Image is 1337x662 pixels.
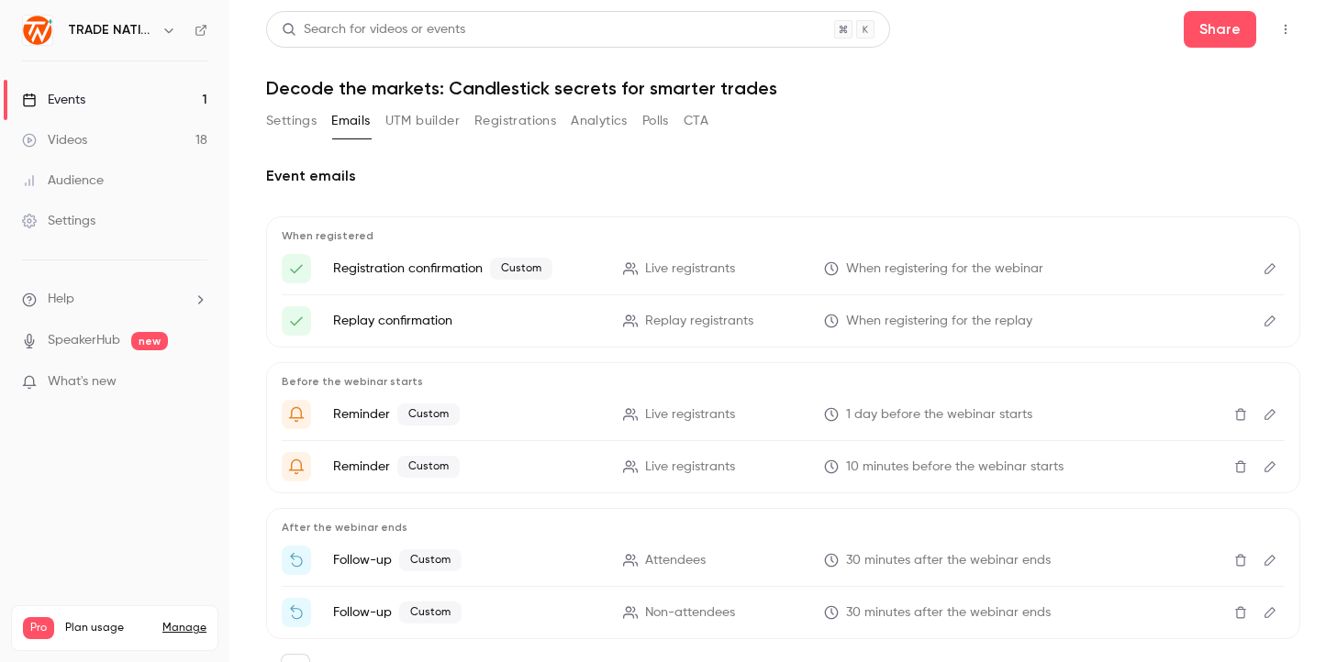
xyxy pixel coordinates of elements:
button: Analytics [571,106,628,136]
li: We’re live in 10 – join Philip Konchar now! [282,452,1285,481]
li: Here's your access link to {{ event_name }}! [282,306,1285,336]
button: Edit [1255,452,1285,481]
p: Follow-up [333,549,601,571]
span: What's new [48,372,117,392]
span: Pro [23,617,54,639]
span: 30 minutes after the webinar ends [846,551,1051,570]
span: Live registrants [645,458,735,477]
li: Watch the replay of {{ event_name }} [282,598,1285,627]
button: Delete [1226,400,1255,429]
h2: Event emails [266,165,1300,187]
button: Emails [331,106,370,136]
div: Settings [22,212,95,230]
span: Custom [399,549,462,571]
p: Replay confirmation [333,312,601,330]
a: SpeakerHub [48,331,120,350]
span: 10 minutes before the webinar starts [846,458,1064,477]
p: After the webinar ends [282,520,1285,535]
span: Live registrants [645,405,735,425]
span: Plan usage [65,621,151,635]
button: Polls [642,106,669,136]
div: Videos [22,131,87,149]
span: Live registrants [645,259,735,279]
span: Replay registrants [645,312,753,331]
button: Delete [1226,598,1255,627]
li: {{ event_name }} - You're in! [282,254,1285,283]
a: Manage [162,621,206,635]
span: 1 day before the webinar starts [846,405,1032,425]
span: Custom [397,456,460,478]
span: Custom [399,601,462,623]
button: Delete [1226,546,1255,575]
span: When registering for the webinar [846,259,1043,279]
span: Non-attendees [645,603,735,623]
button: UTM builder [385,106,460,136]
button: Settings [266,106,317,136]
span: Help [48,290,74,309]
img: TRADE NATION [23,16,52,45]
p: When registered [282,228,1285,243]
p: Before the webinar starts [282,374,1285,389]
div: Audience [22,171,104,190]
p: Reminder [333,403,601,425]
span: Custom [490,258,552,280]
button: Edit [1255,306,1285,336]
button: Edit [1255,254,1285,283]
button: Edit [1255,400,1285,429]
p: Reminder [333,456,601,478]
button: CTA [684,106,708,136]
p: Follow-up [333,601,601,623]
p: Registration confirmation [333,258,601,280]
h1: Decode the markets: Candlestick secrets for smarter trades [266,77,1300,99]
button: Delete [1226,452,1255,481]
h6: TRADE NATION [68,21,154,39]
button: Registrations [474,106,556,136]
button: Share [1184,11,1256,48]
span: new [131,332,168,350]
span: Attendees [645,551,706,570]
button: Edit [1255,546,1285,575]
li: help-dropdown-opener [22,290,207,309]
li: Don't forget: Free €120 course just for attending tomorrows webinar! [282,400,1285,429]
li: Thanks for attending {{ event_name }} [282,546,1285,575]
span: Custom [397,403,460,425]
button: Edit [1255,598,1285,627]
span: When registering for the replay [846,312,1032,331]
span: 30 minutes after the webinar ends [846,603,1051,623]
div: Events [22,91,85,109]
div: Search for videos or events [282,20,465,39]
